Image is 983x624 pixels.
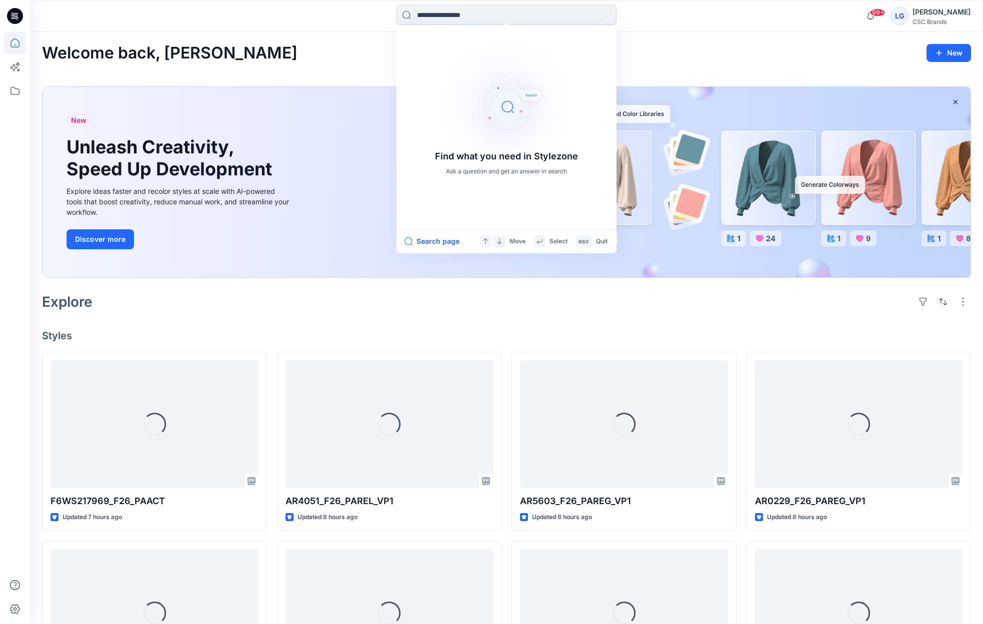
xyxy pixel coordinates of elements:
[71,114,86,126] span: New
[404,235,459,247] button: Search page
[285,494,493,508] p: AR4051_F26_PAREL_VP1
[549,236,567,247] p: Select
[532,512,592,523] p: Updated 8 hours ago
[66,229,291,249] a: Discover more
[426,27,586,187] img: Find what you need
[578,236,589,247] p: esc
[297,512,357,523] p: Updated 8 hours ago
[66,229,134,249] button: Discover more
[890,7,908,25] div: LG
[42,44,297,62] h2: Welcome back, [PERSON_NAME]
[42,294,92,310] h2: Explore
[520,494,728,508] p: AR5603_F26_PAREG_VP1
[42,330,971,342] h4: Styles
[62,512,122,523] p: Updated 7 hours ago
[509,236,525,247] p: Move
[66,186,291,217] div: Explore ideas faster and recolor styles at scale with AI-powered tools that boost creativity, red...
[926,44,971,62] button: New
[50,494,258,508] p: F6WS217969_F26_PAACT
[912,18,970,25] div: CSC Brands
[66,136,276,179] h1: Unleash Creativity, Speed Up Development
[755,494,963,508] p: AR0229_F26_PAREG_VP1
[596,236,607,247] p: Quit
[912,6,970,18] div: [PERSON_NAME]
[767,512,827,523] p: Updated 8 hours ago
[870,8,885,16] span: 99+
